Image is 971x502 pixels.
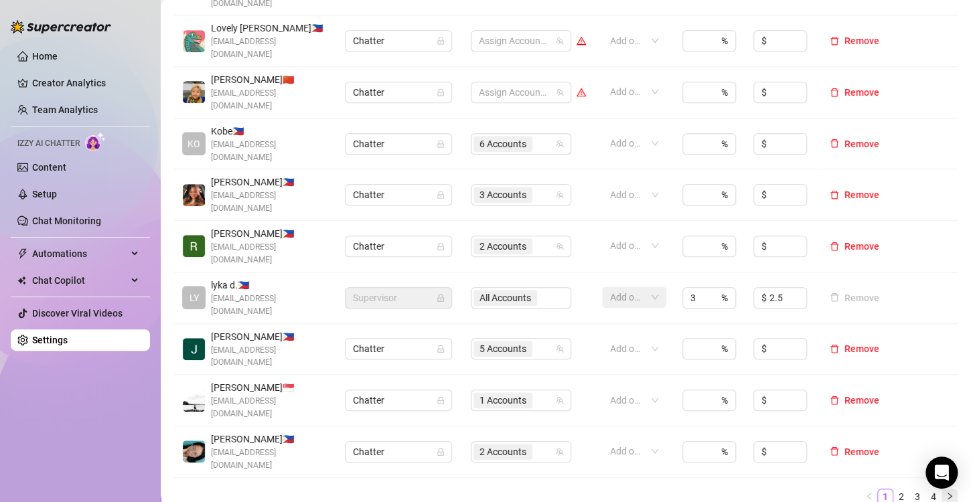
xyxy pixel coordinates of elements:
[211,278,329,292] span: lyka d. 🇵🇭
[844,35,879,46] span: Remove
[556,191,564,199] span: team
[32,308,123,319] a: Discover Viral Videos
[11,20,111,33] img: logo-BBDzfeDw.svg
[353,134,444,154] span: Chatter
[473,187,532,203] span: 3 Accounts
[824,392,885,408] button: Remove
[211,72,329,87] span: [PERSON_NAME] 🇨🇳
[211,344,329,369] span: [EMAIL_ADDRESS][DOMAIN_NAME]
[85,132,106,151] img: AI Chatter
[479,187,526,202] span: 3 Accounts
[473,136,532,152] span: 6 Accounts
[183,184,205,206] img: Aliyah Espiritu
[17,137,80,150] span: Izzy AI Chatter
[556,396,564,404] span: team
[437,345,445,353] span: lock
[32,72,139,94] a: Creator Analytics
[844,241,879,252] span: Remove
[556,88,564,96] span: team
[211,395,329,420] span: [EMAIL_ADDRESS][DOMAIN_NAME]
[830,242,839,251] span: delete
[353,236,444,256] span: Chatter
[211,380,329,395] span: [PERSON_NAME] 🇸🇬
[437,448,445,456] span: lock
[556,345,564,353] span: team
[188,137,200,151] span: KO
[479,444,526,459] span: 2 Accounts
[844,343,879,354] span: Remove
[830,344,839,353] span: delete
[844,87,879,98] span: Remove
[211,241,329,266] span: [EMAIL_ADDRESS][DOMAIN_NAME]
[479,137,526,151] span: 6 Accounts
[353,82,444,102] span: Chatter
[211,87,329,112] span: [EMAIL_ADDRESS][DOMAIN_NAME]
[824,444,885,460] button: Remove
[211,124,329,139] span: Kobe 🇵🇭
[211,35,329,61] span: [EMAIL_ADDRESS][DOMAIN_NAME]
[437,396,445,404] span: lock
[473,444,532,460] span: 2 Accounts
[32,162,66,173] a: Content
[183,338,205,360] img: Jai Mata
[830,446,839,456] span: delete
[183,390,205,412] img: Wyne
[844,395,879,406] span: Remove
[437,242,445,250] span: lock
[556,242,564,250] span: team
[830,190,839,199] span: delete
[556,37,564,45] span: team
[211,292,329,318] span: [EMAIL_ADDRESS][DOMAIN_NAME]
[17,248,28,259] span: thunderbolt
[353,288,444,308] span: Supervisor
[473,392,532,408] span: 1 Accounts
[353,339,444,359] span: Chatter
[32,51,58,62] a: Home
[32,243,127,264] span: Automations
[437,140,445,148] span: lock
[824,136,885,152] button: Remove
[437,88,445,96] span: lock
[211,446,329,472] span: [EMAIL_ADDRESS][DOMAIN_NAME]
[577,36,586,46] span: warning
[32,189,57,199] a: Setup
[556,140,564,148] span: team
[437,191,445,199] span: lock
[830,396,839,405] span: delete
[830,36,839,46] span: delete
[824,290,885,306] button: Remove
[183,81,205,103] img: Yvanne Pingol
[844,139,879,149] span: Remove
[32,270,127,291] span: Chat Copilot
[946,492,954,500] span: right
[32,216,101,226] a: Chat Monitoring
[844,189,879,200] span: Remove
[353,31,444,51] span: Chatter
[183,440,205,463] img: connie
[183,30,205,52] img: Lovely Gablines
[556,448,564,456] span: team
[211,175,329,189] span: [PERSON_NAME] 🇵🇭
[211,226,329,241] span: [PERSON_NAME] 🇵🇭
[479,341,526,356] span: 5 Accounts
[211,21,329,35] span: Lovely [PERSON_NAME] 🇵🇭
[824,33,885,49] button: Remove
[353,185,444,205] span: Chatter
[479,393,526,408] span: 1 Accounts
[437,294,445,302] span: lock
[925,456,958,489] div: Open Intercom Messenger
[211,139,329,164] span: [EMAIL_ADDRESS][DOMAIN_NAME]
[830,88,839,97] span: delete
[17,276,26,285] img: Chat Copilot
[183,235,205,257] img: Riza Joy Barrera
[473,238,532,254] span: 2 Accounts
[211,432,329,446] span: [PERSON_NAME] 🇵🇭
[32,104,98,115] a: Team Analytics
[830,139,839,148] span: delete
[473,341,532,357] span: 5 Accounts
[824,341,885,357] button: Remove
[577,88,586,97] span: warning
[844,446,879,457] span: Remove
[211,329,329,344] span: [PERSON_NAME] 🇵🇭
[824,84,885,100] button: Remove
